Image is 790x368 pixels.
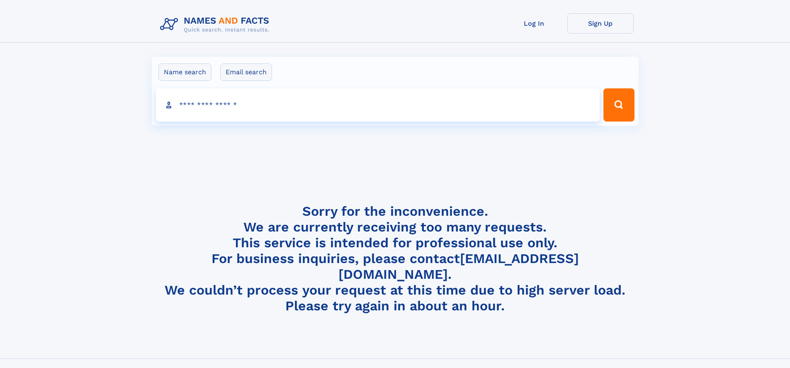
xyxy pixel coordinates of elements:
[156,88,600,122] input: search input
[157,13,276,36] img: Logo Names and Facts
[501,13,567,34] a: Log In
[158,63,211,81] label: Name search
[157,203,634,314] h4: Sorry for the inconvenience. We are currently receiving too many requests. This service is intend...
[603,88,634,122] button: Search Button
[220,63,272,81] label: Email search
[567,13,634,34] a: Sign Up
[338,251,579,282] a: [EMAIL_ADDRESS][DOMAIN_NAME]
